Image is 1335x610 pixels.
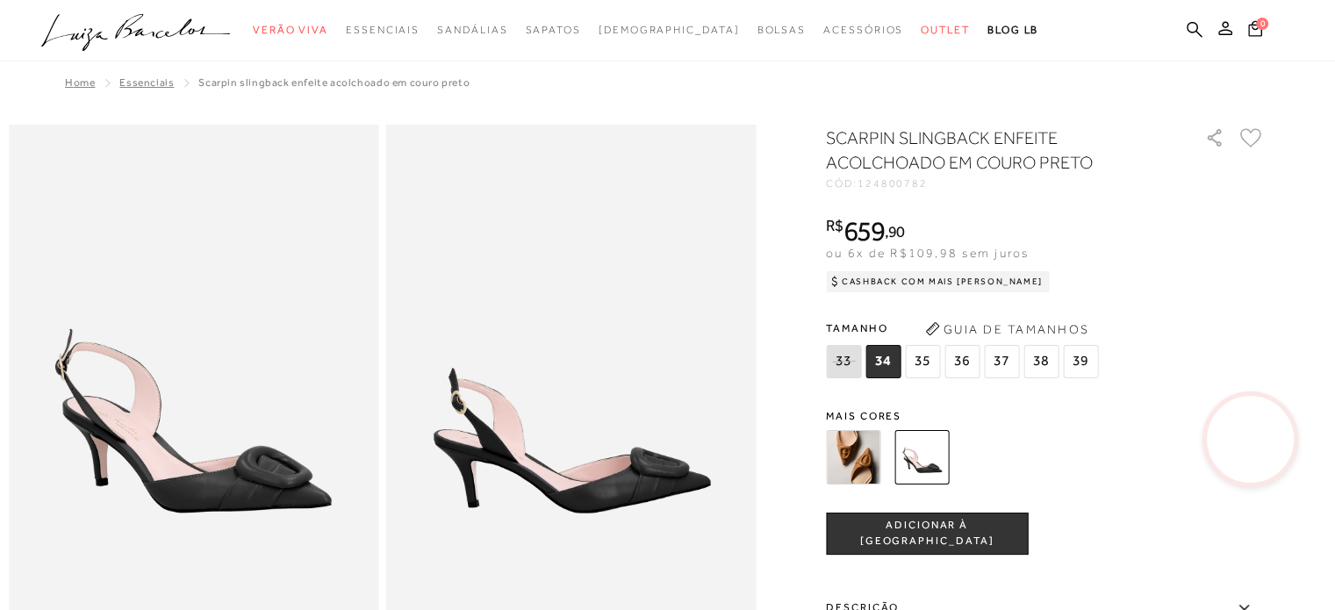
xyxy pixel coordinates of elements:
[826,315,1102,341] span: Tamanho
[919,315,1095,343] button: Guia de Tamanhos
[1063,345,1098,378] span: 39
[1256,18,1268,30] span: 0
[757,14,806,47] a: categoryNavScreenReaderText
[921,24,970,36] span: Outlet
[921,14,970,47] a: categoryNavScreenReaderText
[885,224,905,240] i: ,
[119,76,174,89] a: Essenciais
[865,345,901,378] span: 34
[437,14,507,47] a: categoryNavScreenReaderText
[858,177,928,190] span: 124800782
[823,14,903,47] a: categoryNavScreenReaderText
[843,215,885,247] span: 659
[826,430,880,484] img: SCARPIN SLINGBACK ENFEITE ACOLCHOADO EM COURO BEGE BLUSH
[826,411,1265,421] span: Mais cores
[826,513,1028,555] button: ADICIONAR À [GEOGRAPHIC_DATA]
[888,222,905,240] span: 90
[984,345,1019,378] span: 37
[823,24,903,36] span: Acessórios
[599,14,740,47] a: noSubCategoriesText
[346,14,420,47] a: categoryNavScreenReaderText
[1243,19,1267,43] button: 0
[525,24,580,36] span: Sapatos
[346,24,420,36] span: Essenciais
[827,518,1027,549] span: ADICIONAR À [GEOGRAPHIC_DATA]
[826,246,1029,260] span: ou 6x de R$109,98 sem juros
[253,24,328,36] span: Verão Viva
[894,430,949,484] img: SCARPIN SLINGBACK ENFEITE ACOLCHOADO EM COURO PRETO
[987,24,1038,36] span: BLOG LB
[987,14,1038,47] a: BLOG LB
[826,126,1155,175] h1: SCARPIN SLINGBACK ENFEITE ACOLCHOADO EM COURO PRETO
[826,345,861,378] span: 33
[826,218,843,233] i: R$
[253,14,328,47] a: categoryNavScreenReaderText
[599,24,740,36] span: [DEMOGRAPHIC_DATA]
[65,76,95,89] a: Home
[826,271,1050,292] div: Cashback com Mais [PERSON_NAME]
[905,345,940,378] span: 35
[437,24,507,36] span: Sandálias
[198,76,470,89] span: SCARPIN SLINGBACK ENFEITE ACOLCHOADO EM COURO PRETO
[757,24,806,36] span: Bolsas
[826,178,1177,189] div: CÓD:
[525,14,580,47] a: categoryNavScreenReaderText
[944,345,980,378] span: 36
[1023,345,1059,378] span: 38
